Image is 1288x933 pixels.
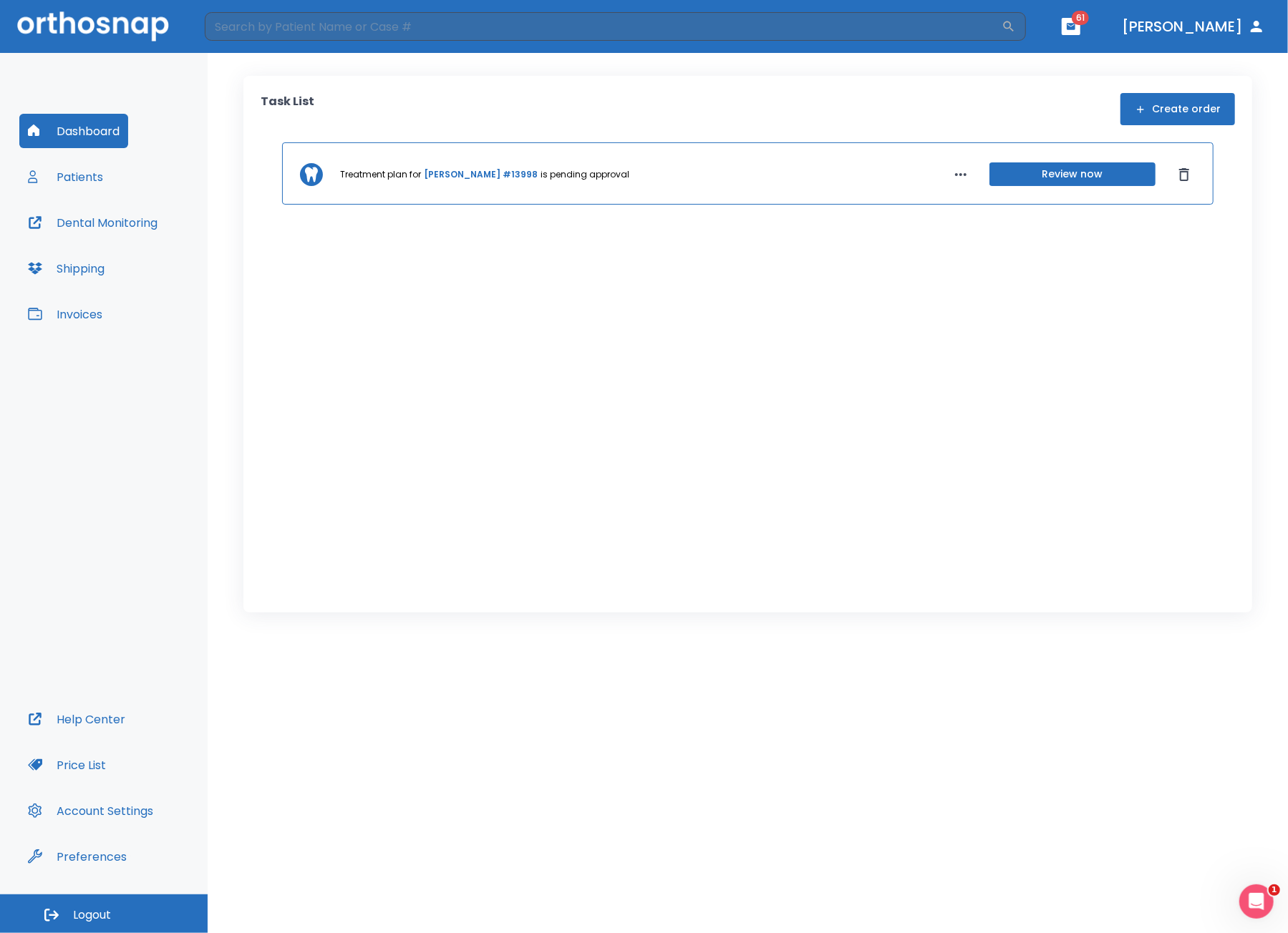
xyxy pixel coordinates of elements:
button: Dismiss [1173,163,1196,186]
button: Create order [1120,93,1235,125]
button: Patients [19,160,112,194]
button: Account Settings [19,793,162,828]
span: 1 [1269,884,1280,896]
p: is pending approval [541,168,629,181]
button: Shipping [19,251,113,285]
iframe: Intercom live chat [1239,884,1274,919]
button: Price List [19,748,115,782]
span: 61 [1072,11,1089,25]
p: Task List [261,93,314,125]
button: Preferences [19,839,135,874]
div: Tooltip anchor [124,850,137,863]
span: Logout [73,907,111,923]
input: Search by Patient Name or Case # [205,12,1002,41]
button: Invoices [19,297,111,331]
button: Review now [989,162,1156,186]
button: Dental Monitoring [19,205,166,240]
button: Help Center [19,702,134,736]
button: Dashboard [19,114,128,148]
p: Treatment plan for [340,168,421,181]
a: [PERSON_NAME] #13998 [424,168,538,181]
img: Orthosnap [17,11,169,41]
button: [PERSON_NAME] [1116,14,1271,39]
